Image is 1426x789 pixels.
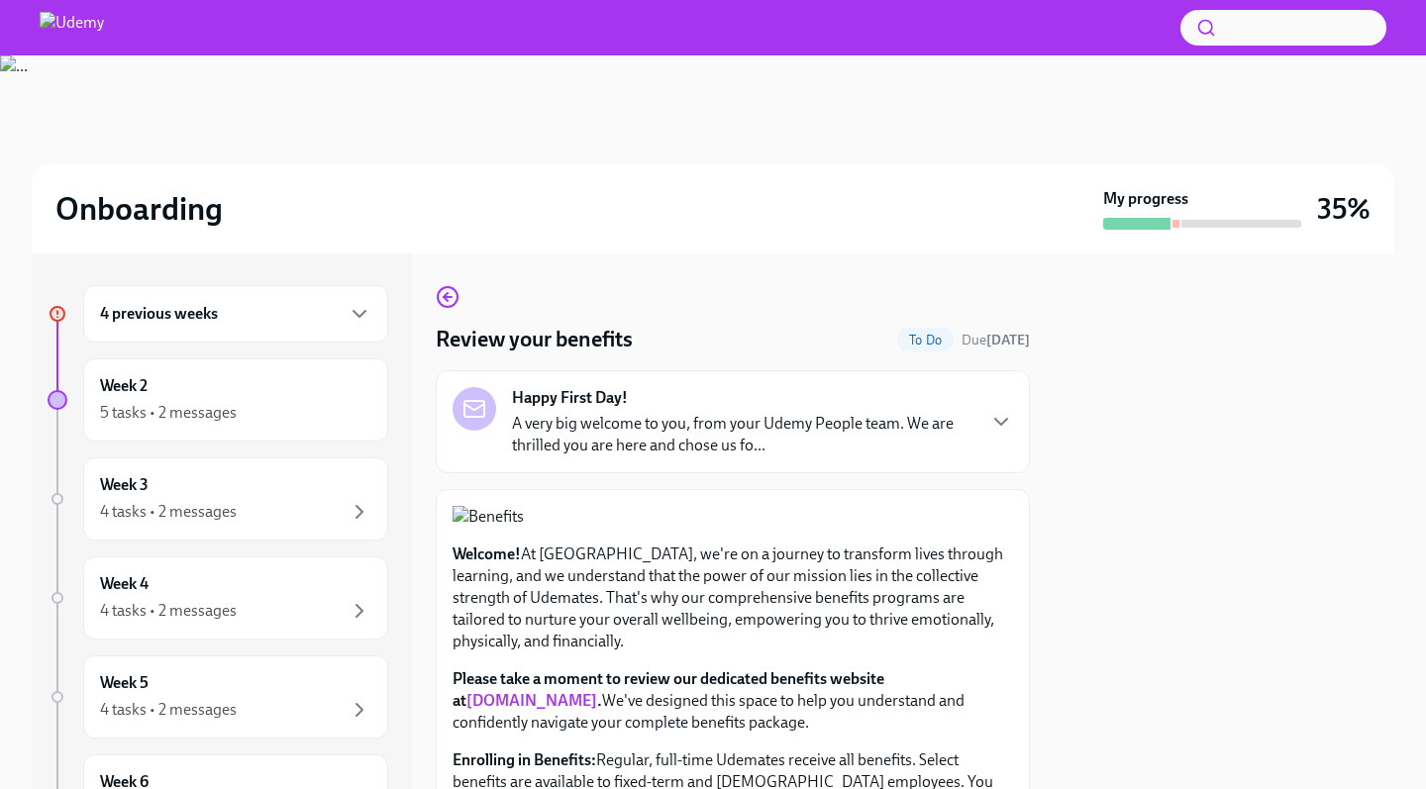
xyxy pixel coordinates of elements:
[436,325,633,354] h4: Review your benefits
[962,331,1030,349] span: September 4th, 2025 08:00
[1103,188,1188,210] strong: My progress
[48,358,388,442] a: Week 25 tasks • 2 messages
[962,332,1030,348] span: Due
[1317,191,1371,227] h3: 35%
[512,413,973,456] p: A very big welcome to you, from your Udemy People team. We are thrilled you are here and chose us...
[100,375,148,397] h6: Week 2
[100,501,237,523] div: 4 tasks • 2 messages
[453,668,1013,734] p: We've designed this space to help you understand and confidently navigate your complete benefits ...
[466,691,597,710] a: [DOMAIN_NAME]
[48,556,388,640] a: Week 44 tasks • 2 messages
[100,672,149,694] h6: Week 5
[55,189,223,229] h2: Onboarding
[453,750,596,769] strong: Enrolling in Benefits:
[897,333,954,347] span: To Do
[40,12,104,44] img: Udemy
[100,474,149,496] h6: Week 3
[100,573,149,595] h6: Week 4
[83,285,388,343] div: 4 previous weeks
[48,655,388,739] a: Week 54 tasks • 2 messages
[453,669,884,710] strong: Please take a moment to review our dedicated benefits website at .
[453,544,521,563] strong: Welcome!
[100,699,237,721] div: 4 tasks • 2 messages
[48,457,388,541] a: Week 34 tasks • 2 messages
[453,543,1013,652] p: At [GEOGRAPHIC_DATA], we're on a journey to transform lives through learning, and we understand t...
[100,303,218,325] h6: 4 previous weeks
[986,332,1030,348] strong: [DATE]
[512,387,628,409] strong: Happy First Day!
[100,600,237,622] div: 4 tasks • 2 messages
[100,402,237,424] div: 5 tasks • 2 messages
[453,506,1013,528] button: Zoom image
